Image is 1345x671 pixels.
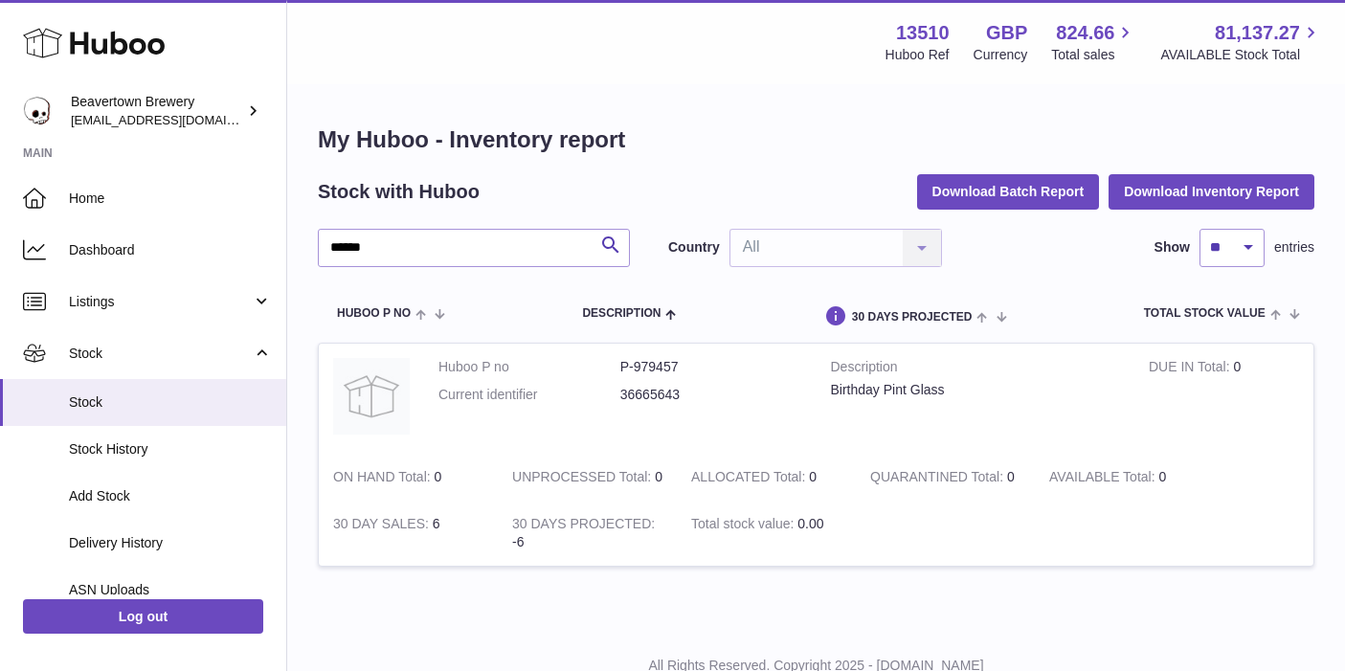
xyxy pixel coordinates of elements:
td: -6 [498,501,677,566]
span: Stock History [69,440,272,459]
span: Dashboard [69,241,272,259]
td: 0 [677,454,856,501]
label: Country [668,238,720,257]
strong: Total stock value [691,516,797,536]
strong: AVAILABLE Total [1049,469,1158,489]
button: Download Batch Report [917,174,1100,209]
a: 824.66 Total sales [1051,20,1136,64]
strong: UNPROCESSED Total [512,469,655,489]
span: AVAILABLE Stock Total [1160,46,1322,64]
dd: P-979457 [620,358,802,376]
dt: Huboo P no [438,358,620,376]
span: Description [582,307,661,320]
div: Huboo Ref [885,46,950,64]
strong: 30 DAYS PROJECTED [512,516,655,536]
h1: My Huboo - Inventory report [318,124,1314,155]
strong: Description [831,358,1120,381]
span: 0 [1007,469,1015,484]
span: Home [69,190,272,208]
td: 0 [498,454,677,501]
span: 824.66 [1056,20,1114,46]
strong: 30 DAY SALES [333,516,433,536]
strong: GBP [986,20,1027,46]
span: Listings [69,293,252,311]
span: Delivery History [69,534,272,552]
strong: QUARANTINED Total [870,469,1007,489]
strong: DUE IN Total [1149,359,1233,379]
dd: 36665643 [620,386,802,404]
img: aoife@beavertownbrewery.co.uk [23,97,52,125]
td: 0 [1134,344,1313,454]
span: Total sales [1051,46,1136,64]
span: Stock [69,393,272,412]
td: 0 [1035,454,1214,501]
span: 30 DAYS PROJECTED [852,311,973,324]
a: Log out [23,599,263,634]
span: ASN Uploads [69,581,272,599]
dt: Current identifier [438,386,620,404]
a: 81,137.27 AVAILABLE Stock Total [1160,20,1322,64]
h2: Stock with Huboo [318,179,480,205]
img: product image [333,358,410,435]
span: [EMAIL_ADDRESS][DOMAIN_NAME] [71,112,281,127]
td: 0 [319,454,498,501]
span: 0.00 [797,516,823,531]
div: Currency [974,46,1028,64]
span: Add Stock [69,487,272,505]
td: 6 [319,501,498,566]
div: Beavertown Brewery [71,93,243,129]
strong: ON HAND Total [333,469,435,489]
span: Stock [69,345,252,363]
button: Download Inventory Report [1109,174,1314,209]
label: Show [1154,238,1190,257]
strong: ALLOCATED Total [691,469,809,489]
span: Total stock value [1144,307,1266,320]
strong: 13510 [896,20,950,46]
span: entries [1274,238,1314,257]
span: Huboo P no [337,307,411,320]
div: Birthday Pint Glass [831,381,1120,399]
span: 81,137.27 [1215,20,1300,46]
